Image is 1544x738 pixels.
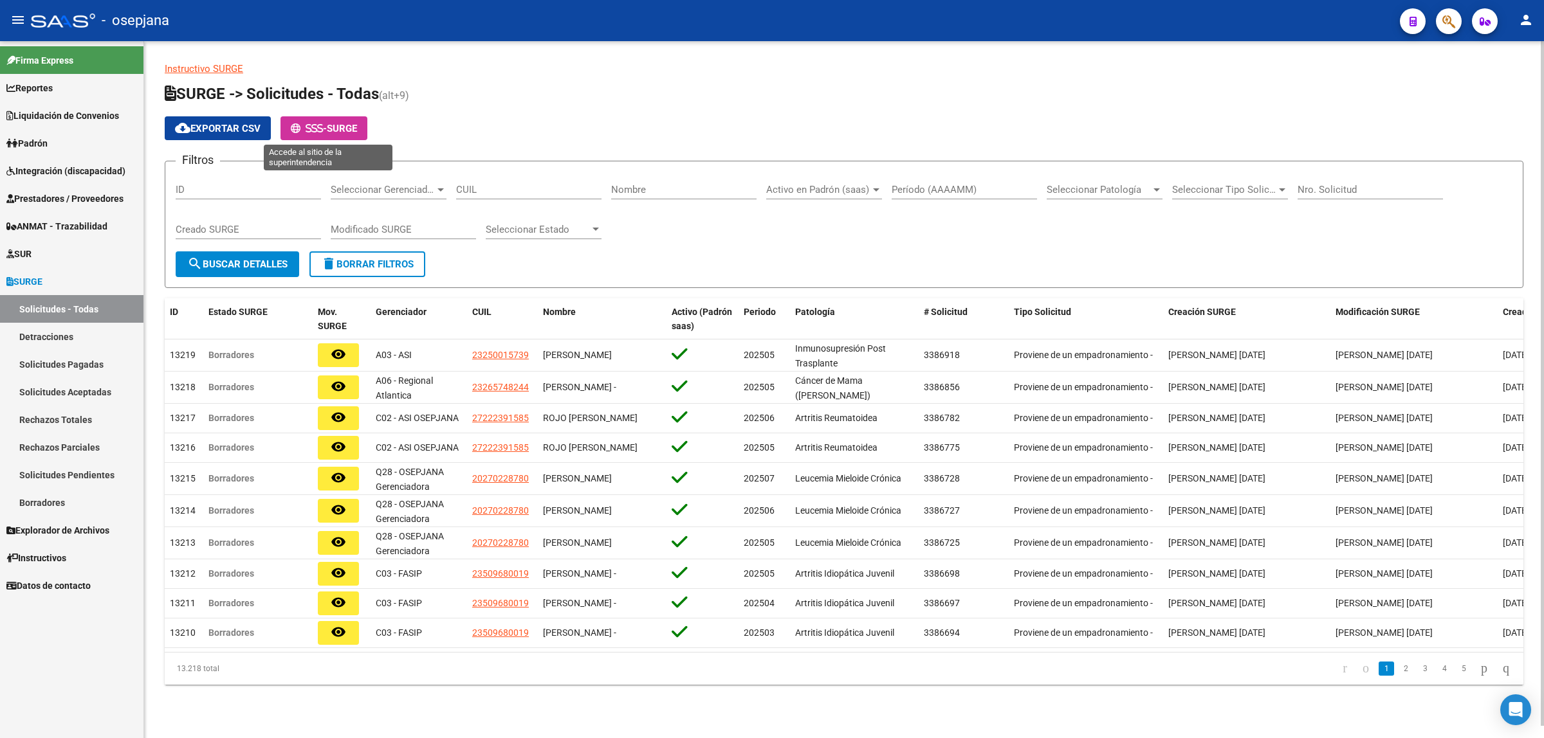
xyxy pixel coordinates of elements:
span: Activo en Padrón (saas) [766,184,870,195]
mat-icon: search [187,256,203,271]
span: Artritis Idiopática Juvenil [795,568,894,579]
span: [PERSON_NAME] - [543,382,616,392]
a: 5 [1456,661,1471,676]
span: A03 - ASI [376,350,412,360]
span: 3386697 [924,598,960,608]
span: [PERSON_NAME] [DATE] [1168,505,1265,516]
span: Prestadores / Proveedores [6,192,124,206]
span: [PERSON_NAME] [DATE] [1168,627,1265,638]
datatable-header-cell: Estado SURGE [203,298,313,341]
mat-icon: remove_red_eye [331,624,346,640]
mat-icon: remove_red_eye [331,502,346,517]
span: [PERSON_NAME] [DATE] [1168,598,1265,608]
li: page 1 [1377,658,1396,679]
span: 13217 [170,413,196,423]
span: Instructivos [6,551,66,565]
span: ID [170,307,178,317]
button: Exportar CSV [165,116,271,140]
span: [PERSON_NAME] [DATE] [1336,505,1433,516]
span: C03 - FASIP [376,598,422,608]
span: [PERSON_NAME] [543,537,612,548]
span: [PERSON_NAME] [DATE] [1336,473,1433,483]
span: Borradores [208,627,254,638]
span: Artritis Reumatoidea [795,442,878,453]
span: Proviene de un empadronamiento - [1014,350,1153,360]
a: 3 [1417,661,1433,676]
span: 202503 [744,627,775,638]
span: 202507 [744,473,775,483]
span: Leucemia Mieloide Crónica [795,505,901,516]
span: [DATE] [1503,627,1529,638]
datatable-header-cell: CUIL [467,298,538,341]
span: [PERSON_NAME] [543,350,612,360]
span: Borradores [208,598,254,608]
span: Inmunosupresión Post Trasplante [795,343,886,368]
button: Borrar Filtros [309,251,425,277]
span: [DATE] [1503,537,1529,548]
span: ROJO [PERSON_NAME] [543,413,638,423]
span: [PERSON_NAME] - [543,568,616,579]
span: Q28 - OSEPJANA Gerenciadora [376,467,444,492]
span: Proviene de un empadronamiento - [1014,413,1153,423]
span: 13212 [170,568,196,579]
li: page 3 [1415,658,1435,679]
datatable-header-cell: Gerenciador [371,298,467,341]
span: 13214 [170,505,196,516]
span: C03 - FASIP [376,627,422,638]
span: SURGE -> Solicitudes - Todas [165,85,379,103]
mat-icon: menu [10,12,26,28]
span: Borradores [208,382,254,392]
span: [DATE] [1503,382,1529,392]
mat-icon: remove_red_eye [331,534,346,550]
mat-icon: remove_red_eye [331,470,346,485]
span: [PERSON_NAME] [543,473,612,483]
span: Proviene de un empadronamiento - [1014,627,1153,638]
span: [PERSON_NAME] [DATE] [1336,568,1433,579]
span: 202505 [744,568,775,579]
span: 202505 [744,350,775,360]
span: 3386727 [924,505,960,516]
span: [PERSON_NAME] [DATE] [1168,537,1265,548]
span: 202505 [744,382,775,392]
span: [PERSON_NAME] [543,505,612,516]
span: Proviene de un empadronamiento - [1014,442,1153,453]
span: (alt+9) [379,89,409,102]
span: Borradores [208,413,254,423]
span: Periodo [744,307,776,317]
span: Datos de contacto [6,579,91,593]
span: Patología [795,307,835,317]
span: Creación SURGE [1168,307,1236,317]
span: [PERSON_NAME] [DATE] [1168,382,1265,392]
a: Instructivo SURGE [165,63,243,75]
span: [PERSON_NAME] [DATE] [1168,473,1265,483]
span: Mov. SURGE [318,307,347,332]
span: Borradores [208,442,254,453]
span: 13219 [170,350,196,360]
mat-icon: remove_red_eye [331,346,346,362]
div: Open Intercom Messenger [1500,694,1531,725]
span: [PERSON_NAME] [DATE] [1168,350,1265,360]
span: SUR [6,247,32,261]
span: 27222391585 [472,442,529,453]
span: 20270228780 [472,537,529,548]
span: ROJO [PERSON_NAME] [543,442,638,453]
span: 3386775 [924,442,960,453]
li: page 5 [1454,658,1473,679]
span: [DATE] [1503,350,1529,360]
span: [PERSON_NAME] [DATE] [1336,382,1433,392]
button: Buscar Detalles [176,251,299,277]
span: Proviene de un empadronamiento - [1014,537,1153,548]
span: [DATE] [1503,598,1529,608]
span: Liquidación de Convenios [6,109,119,123]
span: 202504 [744,598,775,608]
span: Estado SURGE [208,307,268,317]
span: CUIL [472,307,492,317]
span: Artritis Idiopática Juvenil [795,627,894,638]
span: [PERSON_NAME] [DATE] [1336,537,1433,548]
span: Leucemia Mieloide Crónica [795,473,901,483]
li: page 2 [1396,658,1415,679]
span: Seleccionar Gerenciador [331,184,435,195]
span: Cáncer de Mama ([PERSON_NAME]) [795,375,870,401]
a: 4 [1437,661,1452,676]
span: [DATE] [1503,473,1529,483]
